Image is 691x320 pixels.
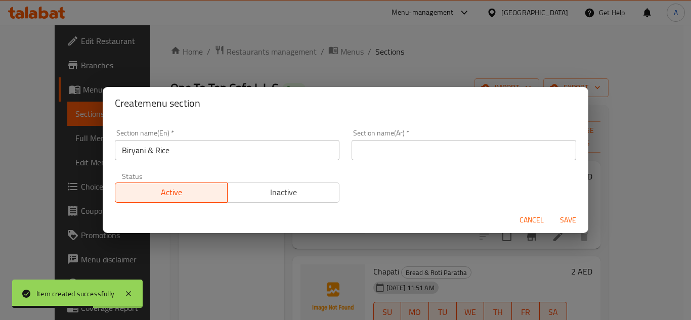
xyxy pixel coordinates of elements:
[115,95,576,111] h2: Create menu section
[232,185,336,200] span: Inactive
[515,211,548,230] button: Cancel
[520,214,544,226] span: Cancel
[556,214,580,226] span: Save
[115,182,228,203] button: Active
[352,140,576,160] input: Please enter section name(ar)
[227,182,340,203] button: Inactive
[552,211,584,230] button: Save
[119,185,224,200] span: Active
[115,140,339,160] input: Please enter section name(en)
[36,288,114,299] div: Item created successfully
